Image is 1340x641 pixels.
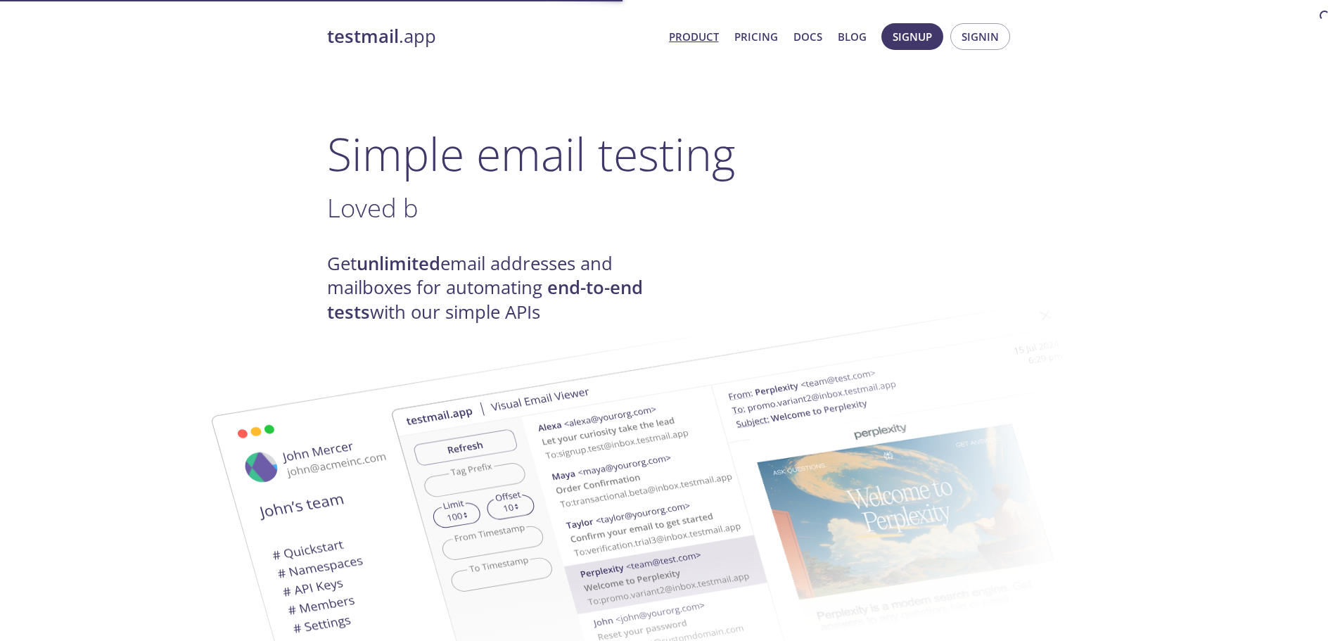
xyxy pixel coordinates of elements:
[327,275,643,324] strong: end-to-end tests
[793,27,822,46] a: Docs
[893,27,932,46] span: Signup
[962,27,999,46] span: Signin
[669,27,719,46] a: Product
[357,251,440,276] strong: unlimited
[327,252,670,324] h4: Get email addresses and mailboxes for automating with our simple APIs
[327,25,658,49] a: testmail.app
[734,27,778,46] a: Pricing
[838,27,867,46] a: Blog
[327,127,1014,181] h1: Simple email testing
[881,23,943,50] button: Signup
[327,190,419,225] span: Loved b
[950,23,1010,50] button: Signin
[327,24,399,49] strong: testmail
